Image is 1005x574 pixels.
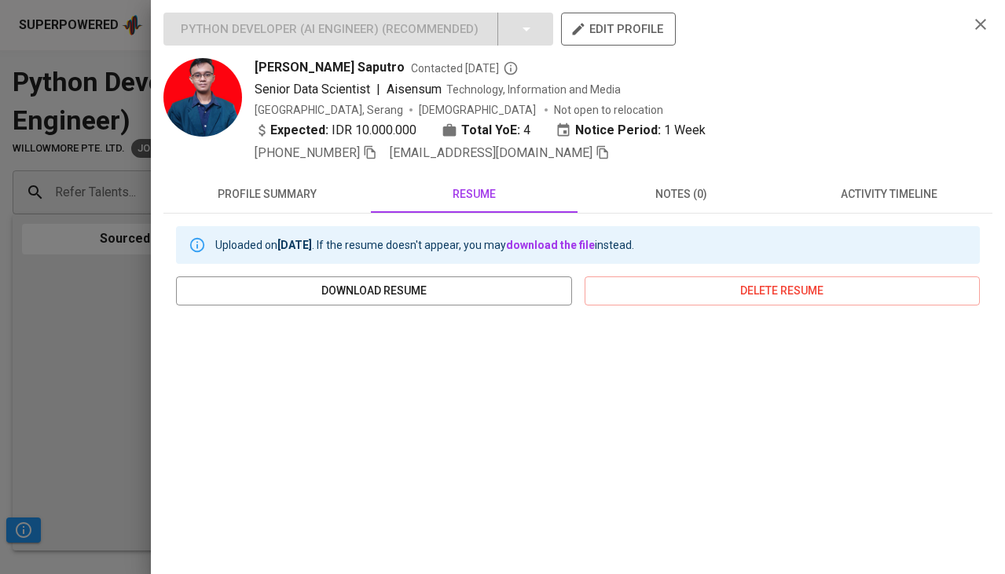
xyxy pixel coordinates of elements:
[503,60,519,76] svg: By Batam recruiter
[173,185,361,204] span: profile summary
[585,276,981,305] button: delete resume
[387,82,442,97] span: Aisensum
[255,82,370,97] span: Senior Data Scientist
[215,231,634,259] div: Uploaded on . If the resume doesn't appear, you may instead.
[255,145,360,160] span: [PHONE_NUMBER]
[556,121,706,140] div: 1 Week
[597,281,968,301] span: delete resume
[411,60,519,76] span: Contacted [DATE]
[163,58,242,137] img: bb198c909355dfdfa88e5fcbac9b8d29.jpg
[189,281,559,301] span: download resume
[794,185,983,204] span: activity timeline
[176,276,572,305] button: download resume
[575,121,661,140] b: Notice Period:
[419,102,538,118] span: [DEMOGRAPHIC_DATA]
[461,121,520,140] b: Total YoE:
[277,239,312,251] b: [DATE]
[523,121,530,140] span: 4
[588,185,776,204] span: notes (0)
[561,13,676,46] button: edit profile
[446,83,621,96] span: Technology, Information and Media
[255,58,405,77] span: [PERSON_NAME] Saputro
[380,185,569,204] span: resume
[270,121,328,140] b: Expected:
[255,121,416,140] div: IDR 10.000.000
[574,19,663,39] span: edit profile
[554,102,663,118] p: Not open to relocation
[255,102,403,118] div: [GEOGRAPHIC_DATA], Serang
[376,80,380,99] span: |
[506,239,595,251] a: download the file
[390,145,592,160] span: [EMAIL_ADDRESS][DOMAIN_NAME]
[561,22,676,35] a: edit profile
